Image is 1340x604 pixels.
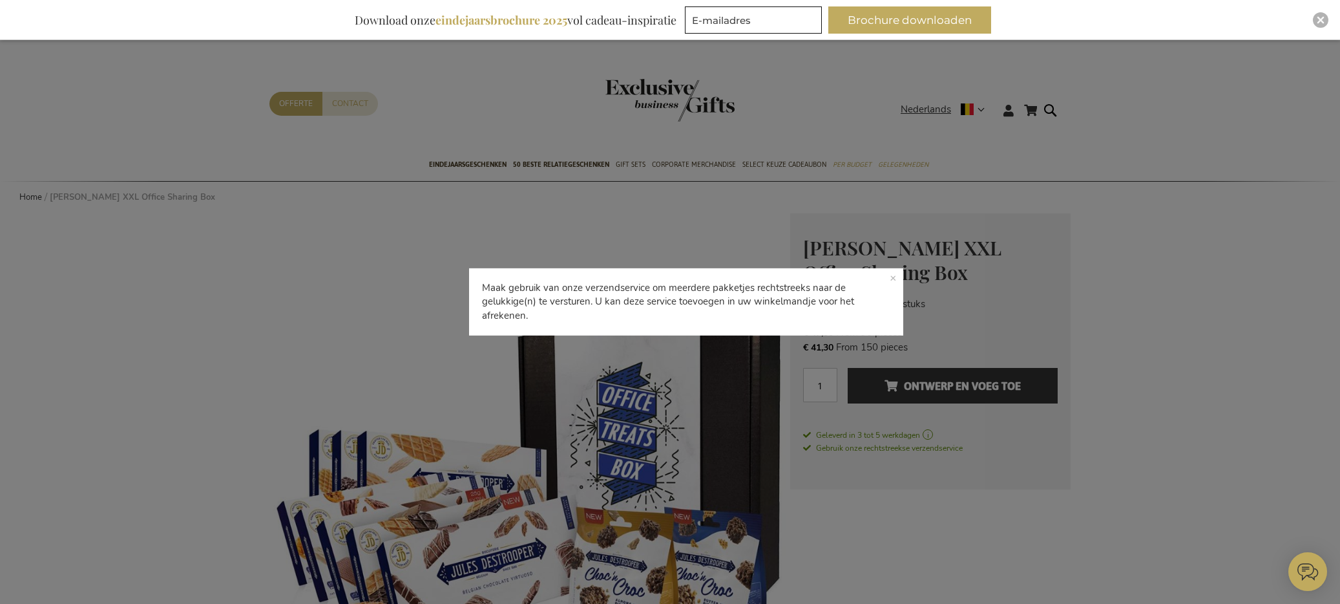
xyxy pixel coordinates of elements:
div: Close [1313,12,1328,28]
div: Download onze vol cadeau-inspiratie [349,6,682,34]
button: Brochure downloaden [828,6,991,34]
p: Maak gebruik van onze verzendservice om meerdere pakketjes rechtstreeks naar de gelukkige(n) te v... [469,268,903,336]
img: Close [1317,16,1324,24]
iframe: belco-activator-frame [1288,552,1327,591]
b: eindejaarsbrochure 2025 [435,12,567,28]
input: E-mailadres [685,6,822,34]
form: marketing offers and promotions [685,6,826,38]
